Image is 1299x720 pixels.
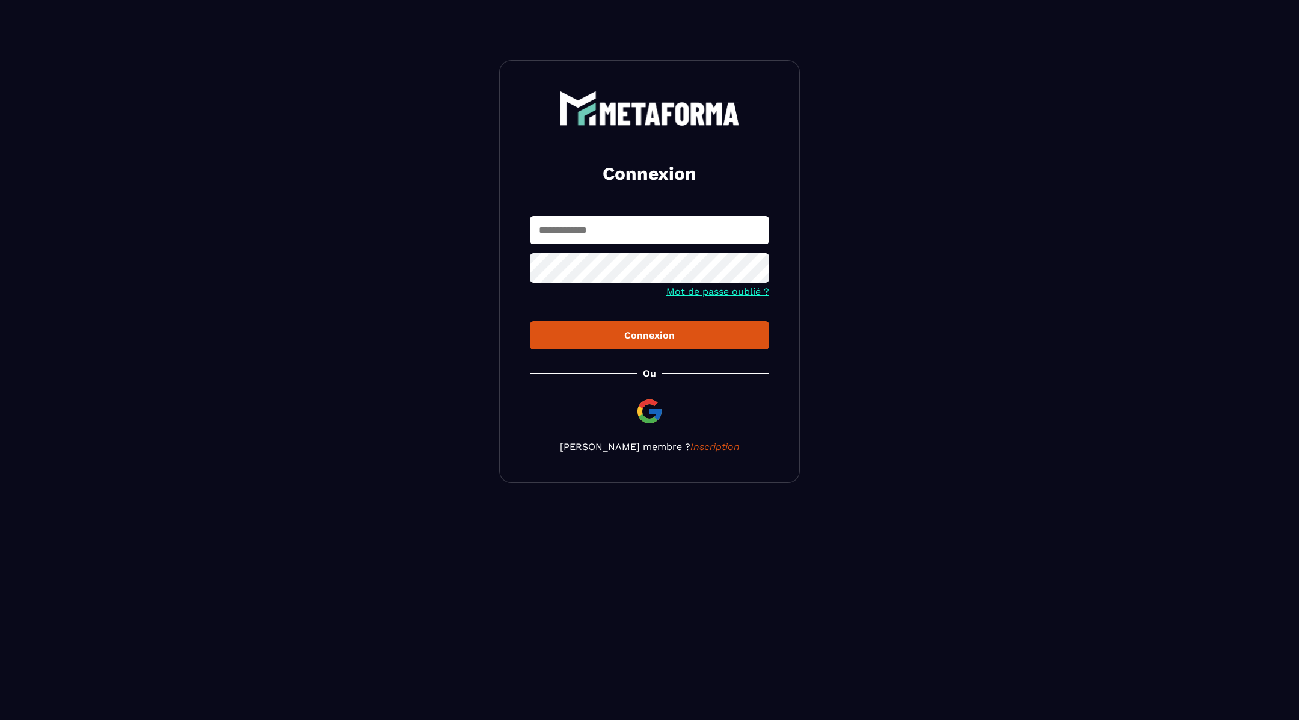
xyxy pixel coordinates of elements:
[559,91,740,126] img: logo
[690,441,740,452] a: Inscription
[530,441,769,452] p: [PERSON_NAME] membre ?
[544,162,755,186] h2: Connexion
[530,321,769,349] button: Connexion
[643,368,656,379] p: Ou
[539,330,760,341] div: Connexion
[635,397,664,426] img: google
[530,91,769,126] a: logo
[666,286,769,297] a: Mot de passe oublié ?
